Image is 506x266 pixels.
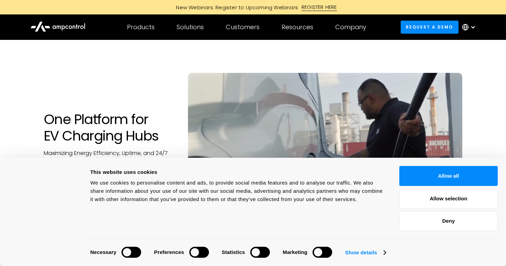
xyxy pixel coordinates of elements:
[44,149,174,165] p: Maximizing Energy Efficiency, Uptime, and 24/7 Monitoring with Ampcontrol Solutions
[169,4,302,11] div: New Webinars: Register to Upcoming Webinars
[335,23,366,31] div: Company
[282,23,313,31] div: Resources
[222,249,245,255] strong: Statistics
[345,247,386,258] a: Show details
[90,168,384,176] div: This website uses cookies
[399,189,498,209] button: Allow selection
[127,23,155,31] div: Products
[226,23,260,31] div: Customers
[399,211,498,231] button: Deny
[283,249,307,255] strong: Marketing
[44,111,174,144] h1: One Platform for EV Charging Hubs
[177,23,204,31] div: Solutions
[154,249,184,255] strong: Preferences
[399,166,498,186] button: Allow all
[98,3,408,11] a: New Webinars: Register to Upcoming WebinarsREGISTER HERE
[401,21,458,33] a: Request a demo
[302,3,337,11] div: REGISTER HERE
[90,179,384,203] div: We use cookies to personalise content and ads, to provide social media features and to analyse ou...
[90,249,116,255] strong: Necessary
